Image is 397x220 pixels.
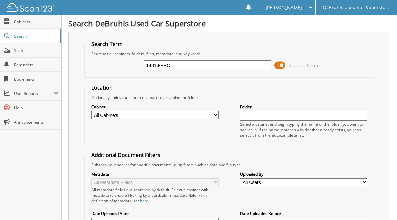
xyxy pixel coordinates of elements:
[88,151,163,159] legend: Additional Document Filters
[240,211,367,216] label: Date Uploaded Before
[14,62,58,68] span: Reminders
[91,104,218,110] label: Cabinet
[88,95,370,100] div: Optionally limit your search to a particular cabinet or folder
[88,84,116,91] legend: Location
[14,76,58,82] span: Bookmarks
[289,63,318,68] span: Advanced Search
[88,40,126,48] legend: Search Term
[240,171,367,177] label: Uploaded By
[323,6,390,9] span: DeBruhls Used Car Superstore
[14,119,58,125] span: Announcements
[14,91,53,96] span: User Reports
[88,51,370,56] div: Searches all cabinets, folders, files, metadata, and keywords
[91,211,218,216] label: Date Uploaded After
[14,105,58,111] span: Help
[14,48,58,53] span: Scan
[240,121,367,138] div: Select a cabinet and begin typing the name of the folder you want to search in. If the name match...
[68,18,390,29] h1: Search DeBruhls Used Car Superstore
[91,171,218,177] label: Metadata
[140,198,148,204] a: here
[14,19,58,24] span: Cabinets
[240,104,367,110] label: Folder
[91,187,218,204] div: All metadata fields are searched by default. Select a cabinet with metadata to enable filtering b...
[88,162,370,167] div: Enhance your search for specific documents using filters such as date and file type.
[7,3,55,12] img: scan123-logo-white.svg
[14,33,57,39] span: Search
[266,6,302,9] span: [PERSON_NAME]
